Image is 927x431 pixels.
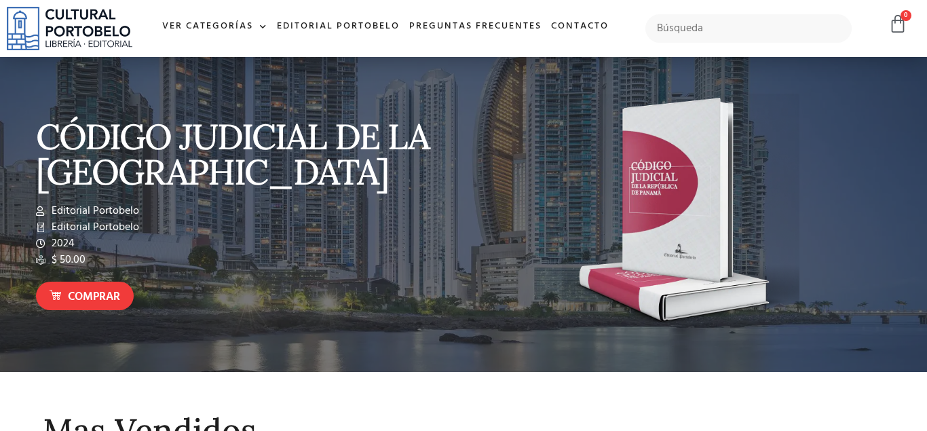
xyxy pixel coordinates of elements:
a: Editorial Portobelo [272,12,404,41]
a: Preguntas frecuentes [404,12,546,41]
a: Ver Categorías [157,12,272,41]
input: Búsqueda [645,14,852,43]
a: 0 [888,14,907,34]
span: 0 [901,10,911,21]
span: $ 50.00 [48,252,86,268]
a: Contacto [546,12,613,41]
span: 2024 [48,236,75,252]
a: Comprar [36,282,134,311]
span: Editorial Portobelo [48,219,139,236]
p: CÓDIGO JUDICIAL DE LA [GEOGRAPHIC_DATA] [36,119,457,189]
span: Comprar [68,288,120,306]
span: Editorial Portobelo [48,203,139,219]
